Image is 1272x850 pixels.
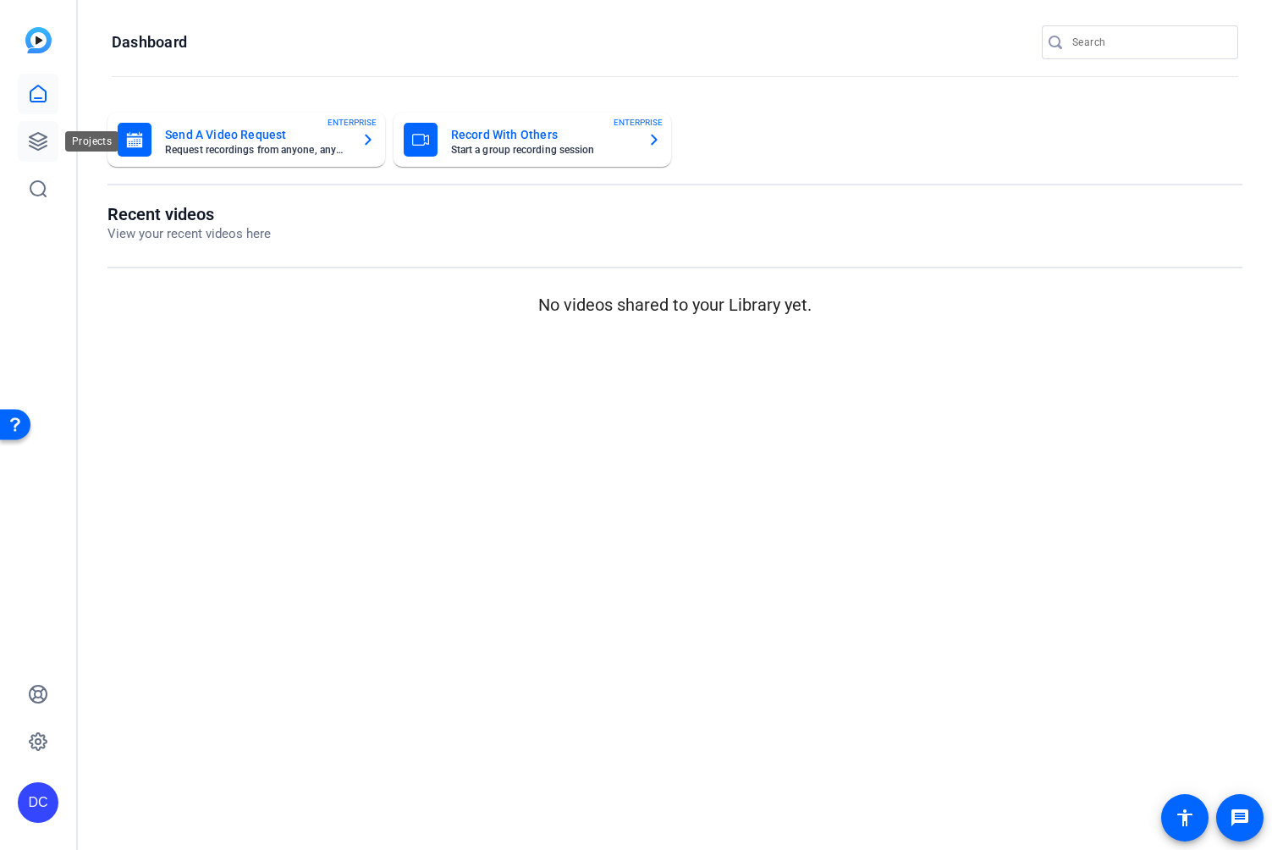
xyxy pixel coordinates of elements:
[394,113,671,167] button: Record With OthersStart a group recording sessionENTERPRISE
[451,124,634,145] mat-card-title: Record With Others
[328,116,377,129] span: ENTERPRISE
[107,292,1242,317] p: No videos shared to your Library yet.
[165,145,348,155] mat-card-subtitle: Request recordings from anyone, anywhere
[1175,808,1195,828] mat-icon: accessibility
[1230,808,1250,828] mat-icon: message
[18,782,58,823] div: DC
[614,116,663,129] span: ENTERPRISE
[1072,32,1225,52] input: Search
[107,113,385,167] button: Send A Video RequestRequest recordings from anyone, anywhereENTERPRISE
[107,204,271,224] h1: Recent videos
[112,32,187,52] h1: Dashboard
[25,27,52,53] img: blue-gradient.svg
[65,131,118,152] div: Projects
[107,224,271,244] p: View your recent videos here
[165,124,348,145] mat-card-title: Send A Video Request
[451,145,634,155] mat-card-subtitle: Start a group recording session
